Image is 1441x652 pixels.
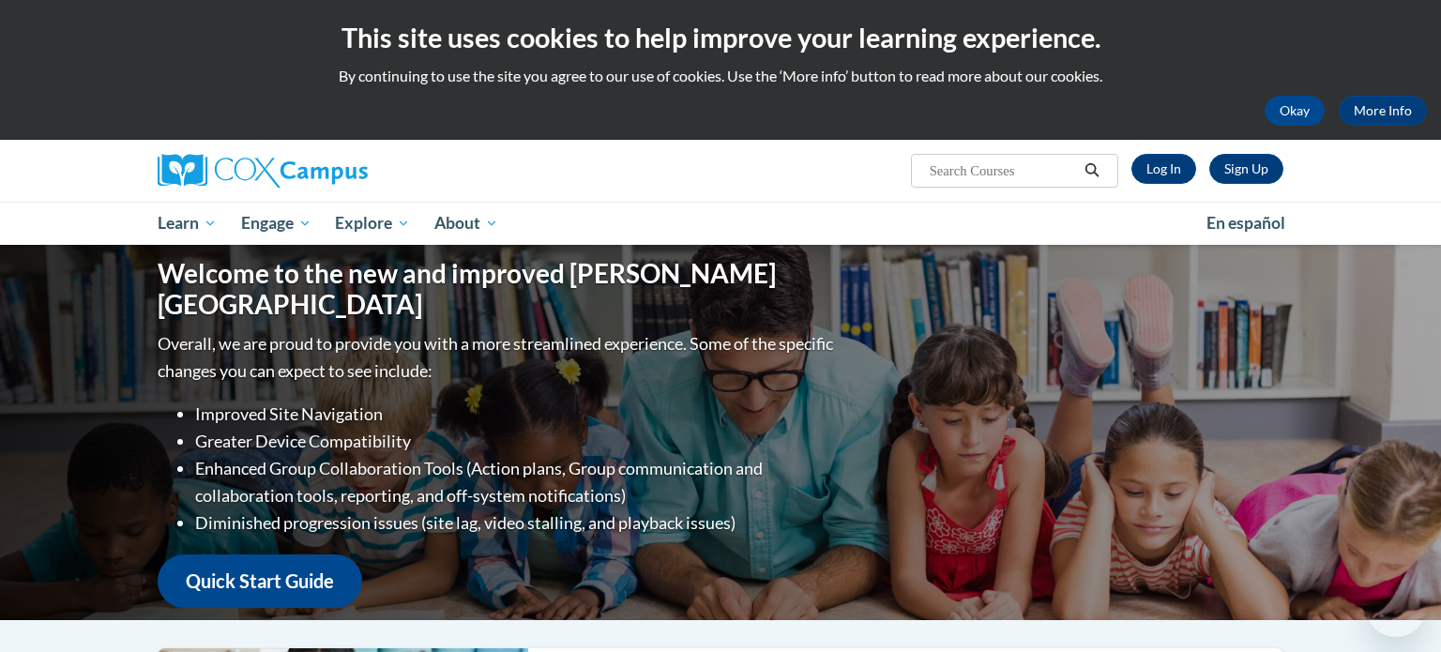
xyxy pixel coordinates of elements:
[928,159,1078,182] input: Search Courses
[195,455,838,509] li: Enhanced Group Collaboration Tools (Action plans, Group communication and collaboration tools, re...
[1206,213,1285,233] span: En español
[14,19,1427,56] h2: This site uses cookies to help improve your learning experience.
[158,212,217,235] span: Learn
[1209,154,1283,184] a: Register
[422,202,510,245] a: About
[1194,204,1297,243] a: En español
[1339,96,1427,126] a: More Info
[195,428,838,455] li: Greater Device Compatibility
[323,202,422,245] a: Explore
[1366,577,1426,637] iframe: Button to launch messaging window
[1078,159,1106,182] button: Search
[241,212,311,235] span: Engage
[1265,96,1325,126] button: Okay
[434,212,498,235] span: About
[158,330,838,385] p: Overall, we are proud to provide you with a more streamlined experience. Some of the specific cha...
[158,554,362,608] a: Quick Start Guide
[195,509,838,537] li: Diminished progression issues (site lag, video stalling, and playback issues)
[158,154,514,188] a: Cox Campus
[1131,154,1196,184] a: Log In
[195,401,838,428] li: Improved Site Navigation
[229,202,324,245] a: Engage
[14,66,1427,86] p: By continuing to use the site you agree to our use of cookies. Use the ‘More info’ button to read...
[158,154,368,188] img: Cox Campus
[335,212,410,235] span: Explore
[158,258,838,321] h1: Welcome to the new and improved [PERSON_NAME][GEOGRAPHIC_DATA]
[129,202,1312,245] div: Main menu
[145,202,229,245] a: Learn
